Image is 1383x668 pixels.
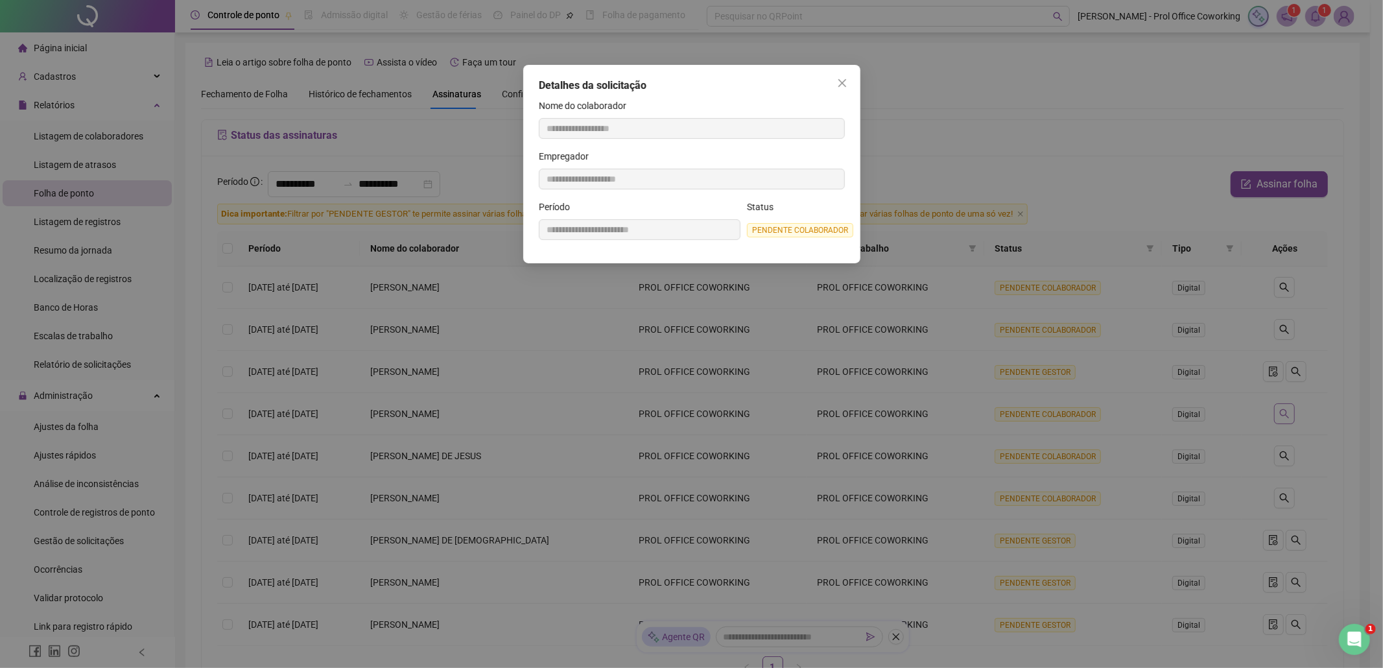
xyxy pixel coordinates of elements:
[539,99,635,113] label: Nome do colaborador
[539,200,578,214] label: Período
[837,78,847,88] span: close
[1365,624,1376,634] span: 1
[1339,624,1370,655] iframe: Intercom live chat
[832,73,853,93] button: Close
[747,200,782,214] label: Status
[539,149,597,163] label: Empregador
[747,223,853,237] span: PENDENTE COLABORADOR
[539,78,845,93] div: Detalhes da solicitação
